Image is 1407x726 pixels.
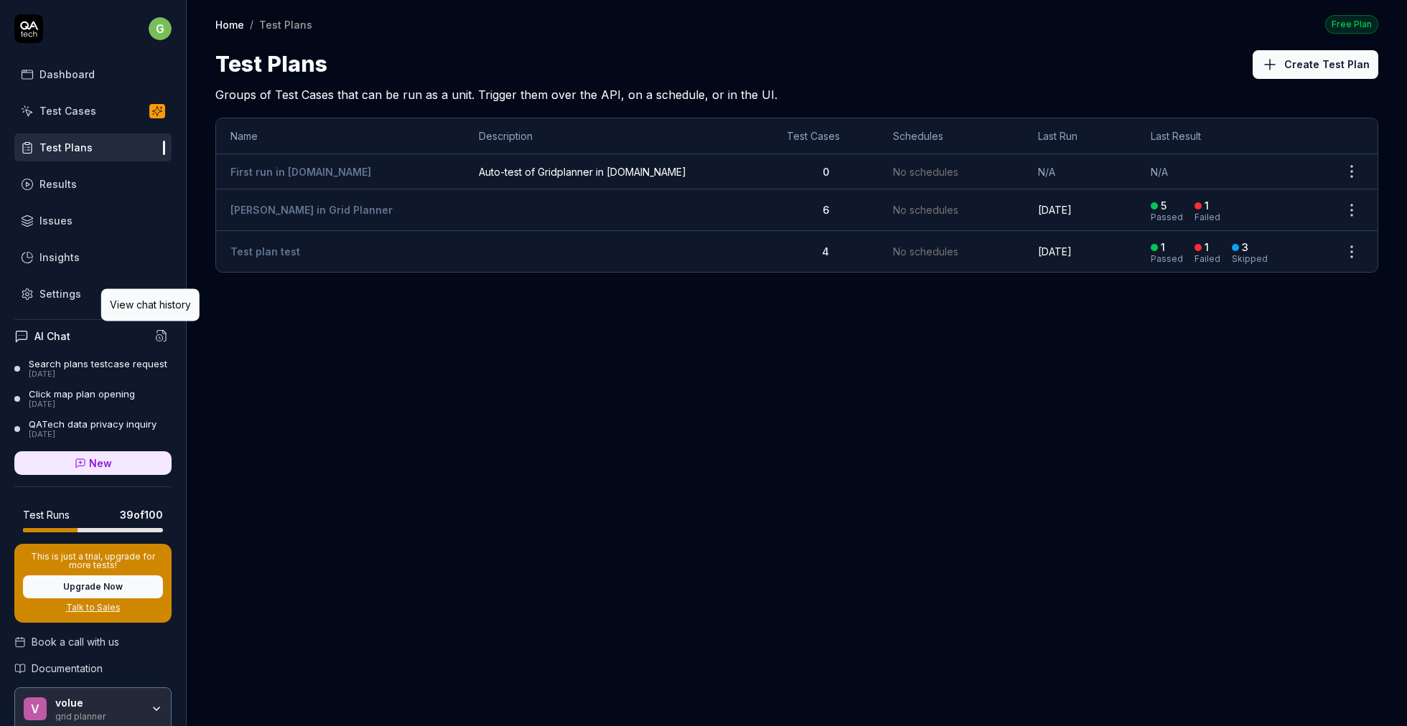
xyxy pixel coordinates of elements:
[1151,213,1183,222] div: Passed
[14,661,172,676] a: Documentation
[14,133,172,161] a: Test Plans
[14,451,172,475] a: New
[149,17,172,40] span: g
[39,250,80,265] div: Insights
[1024,118,1136,154] th: Last Run
[149,14,172,43] button: g
[1325,15,1378,34] div: Free Plan
[230,166,371,178] a: First run in [DOMAIN_NAME]
[1325,14,1378,34] button: Free Plan
[39,213,73,228] div: Issues
[110,297,191,312] div: View chat history
[120,507,163,522] span: 39 of 100
[39,286,81,301] div: Settings
[479,164,758,179] span: Auto-test of Gridplanner in [DOMAIN_NAME]
[823,204,829,216] span: 6
[215,17,244,32] a: Home
[14,60,172,88] a: Dashboard
[29,358,167,369] div: Search plans testcase request
[14,243,172,271] a: Insights
[1232,255,1268,263] div: Skipped
[1038,166,1055,178] span: N/A
[1161,199,1167,212] div: 5
[1195,255,1220,263] div: Failed
[1161,241,1165,254] div: 1
[39,176,77,192] div: Results
[29,430,156,440] div: [DATE]
[1205,241,1209,254] div: 1
[1242,241,1248,254] div: 3
[893,202,958,217] span: No schedules
[1038,204,1072,216] time: [DATE]
[230,204,393,216] a: [PERSON_NAME] in Grid Planner
[23,575,163,598] button: Upgrade Now
[29,388,135,400] div: Click map plan opening
[250,17,253,32] div: /
[1151,255,1183,263] div: Passed
[215,48,327,80] h1: Test Plans
[39,67,95,82] div: Dashboard
[1253,50,1378,79] button: Create Test Plan
[14,418,172,440] a: QATech data privacy inquiry[DATE]
[14,207,172,235] a: Issues
[29,369,167,379] div: [DATE]
[34,329,70,344] h4: AI Chat
[39,103,96,118] div: Test Cases
[14,634,172,649] a: Book a call with us
[893,244,958,259] span: No schedules
[823,166,829,178] span: 0
[1195,213,1220,222] div: Failed
[55,709,141,721] div: grid planner
[39,140,93,155] div: Test Plans
[1136,118,1326,154] th: Last Result
[29,400,135,410] div: [DATE]
[32,634,119,649] span: Book a call with us
[1151,166,1168,178] span: N/A
[23,509,70,522] h5: Test Runs
[24,697,47,720] span: v
[14,388,172,410] a: Click map plan opening[DATE]
[14,358,172,379] a: Search plans testcase request[DATE]
[893,164,958,179] span: No schedules
[29,418,156,430] div: QATech data privacy inquiry
[879,118,1024,154] th: Schedules
[14,170,172,198] a: Results
[259,17,312,32] div: Test Plans
[230,245,300,258] a: Test plan test
[215,80,1378,103] h2: Groups of Test Cases that can be run as a unit. Trigger them over the API, on a schedule, or in t...
[14,97,172,125] a: Test Cases
[464,118,772,154] th: Description
[32,661,103,676] span: Documentation
[1205,199,1209,212] div: 1
[822,245,829,258] span: 4
[23,601,163,614] a: Talk to Sales
[216,118,464,154] th: Name
[89,456,112,471] span: New
[23,552,163,570] p: This is just a trial, upgrade for more tests!
[14,280,172,308] a: Settings
[1038,245,1072,258] time: [DATE]
[55,697,141,709] div: volue
[772,118,879,154] th: Test Cases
